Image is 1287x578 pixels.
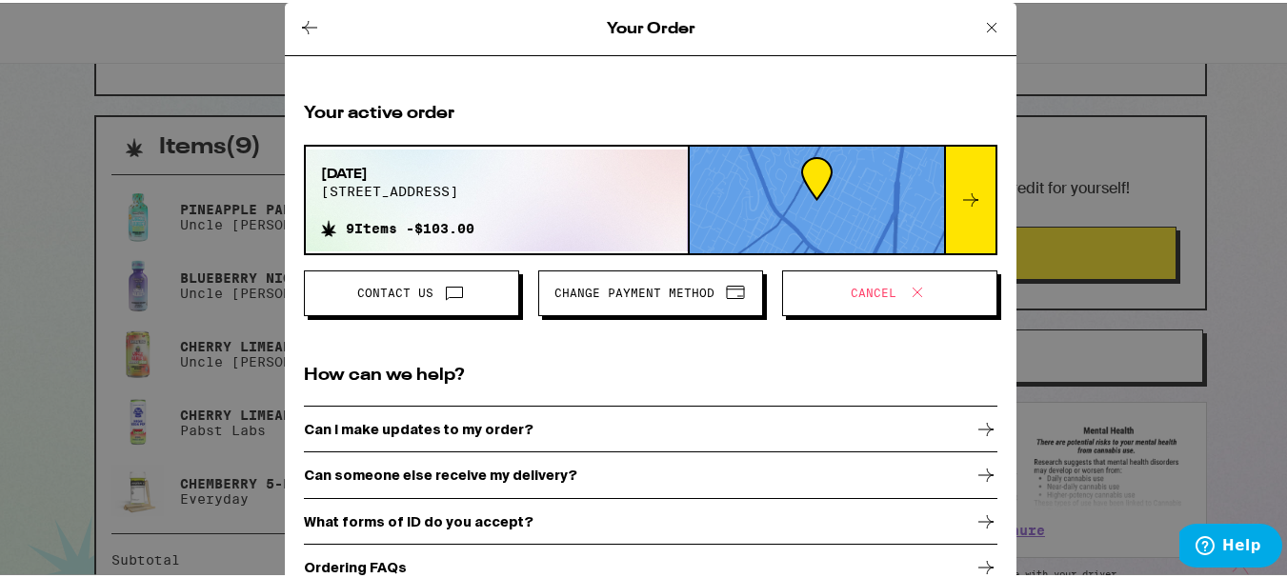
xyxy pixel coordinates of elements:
a: Can I make updates to my order? [304,404,997,450]
a: Can someone else receive my delivery? [304,450,997,497]
button: Change Payment Method [538,268,763,313]
button: Contact Us [304,268,519,313]
span: [DATE] [321,162,474,181]
span: Contact Us [357,285,433,296]
a: What forms of ID do you accept? [304,496,997,543]
p: Can I make updates to my order? [304,419,533,434]
span: Cancel [851,285,896,296]
p: Can someone else receive my delivery? [304,465,577,480]
button: Cancel [782,268,997,313]
h2: Your active order [304,99,997,123]
span: 9 Items - $103.00 [346,218,474,233]
p: Ordering FAQs [304,557,407,572]
span: [STREET_ADDRESS] [321,181,474,196]
h2: How can we help? [304,361,997,385]
iframe: Opens a widget where you can find more information [1179,521,1282,568]
span: Change Payment Method [554,285,714,296]
p: What forms of ID do you accept? [304,511,533,527]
